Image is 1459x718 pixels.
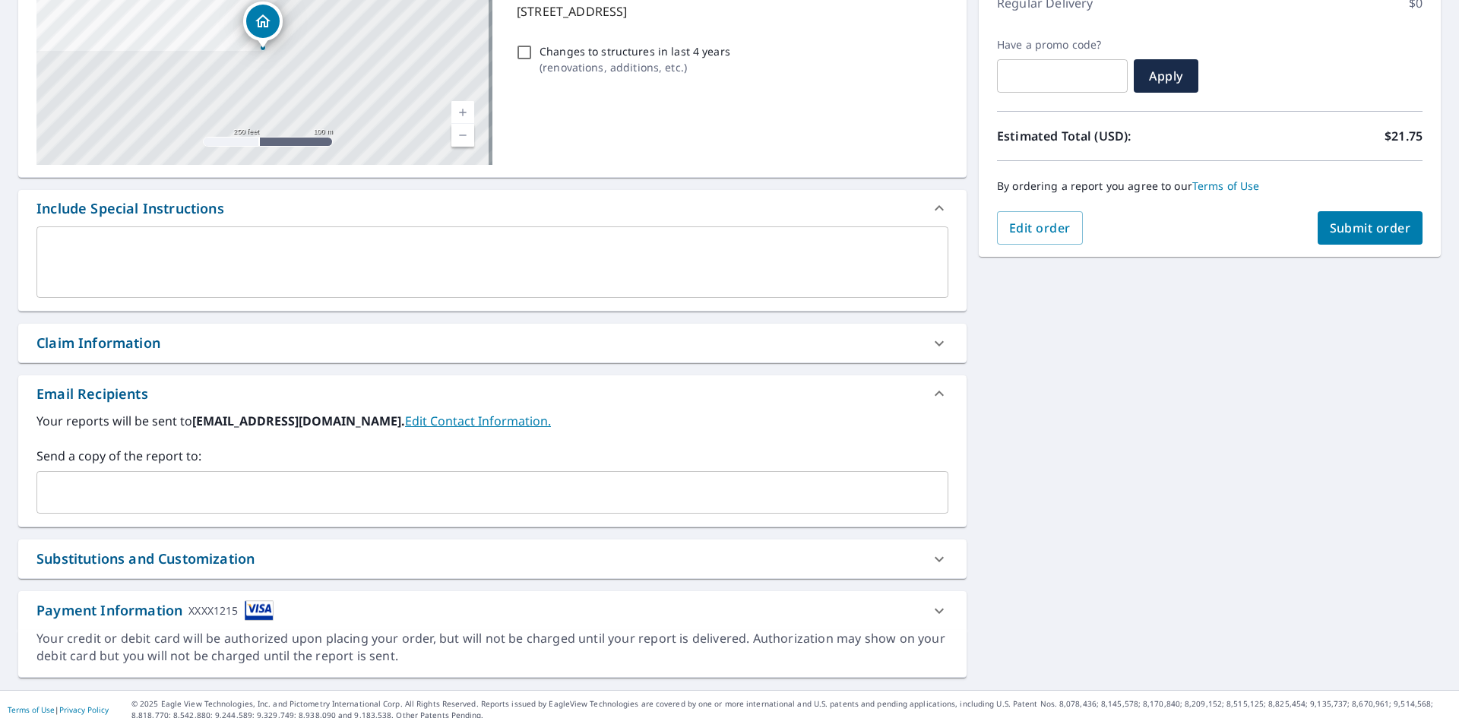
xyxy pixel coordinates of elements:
[8,705,109,714] p: |
[243,2,283,49] div: Dropped pin, building 1, Residential property, 2609 W Express Ln Lecanto, FL 34461
[18,591,967,630] div: Payment InformationXXXX1215cardImage
[192,413,405,429] b: [EMAIL_ADDRESS][DOMAIN_NAME].
[997,127,1210,145] p: Estimated Total (USD):
[18,539,967,578] div: Substitutions and Customization
[540,59,730,75] p: ( renovations, additions, etc. )
[1192,179,1260,193] a: Terms of Use
[517,2,942,21] p: [STREET_ADDRESS]
[1385,127,1423,145] p: $21.75
[1146,68,1186,84] span: Apply
[36,630,948,665] div: Your credit or debit card will be authorized upon placing your order, but will not be charged unt...
[36,447,948,465] label: Send a copy of the report to:
[188,600,238,621] div: XXXX1215
[540,43,730,59] p: Changes to structures in last 4 years
[997,211,1083,245] button: Edit order
[18,190,967,226] div: Include Special Instructions
[1009,220,1071,236] span: Edit order
[18,324,967,362] div: Claim Information
[18,375,967,412] div: Email Recipients
[245,600,274,621] img: cardImage
[36,333,160,353] div: Claim Information
[1330,220,1411,236] span: Submit order
[405,413,551,429] a: EditContactInfo
[59,704,109,715] a: Privacy Policy
[8,704,55,715] a: Terms of Use
[997,179,1423,193] p: By ordering a report you agree to our
[451,101,474,124] a: Current Level 17, Zoom In
[36,600,274,621] div: Payment Information
[36,198,224,219] div: Include Special Instructions
[1134,59,1198,93] button: Apply
[451,124,474,147] a: Current Level 17, Zoom Out
[1318,211,1423,245] button: Submit order
[36,412,948,430] label: Your reports will be sent to
[36,549,255,569] div: Substitutions and Customization
[997,38,1128,52] label: Have a promo code?
[36,384,148,404] div: Email Recipients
